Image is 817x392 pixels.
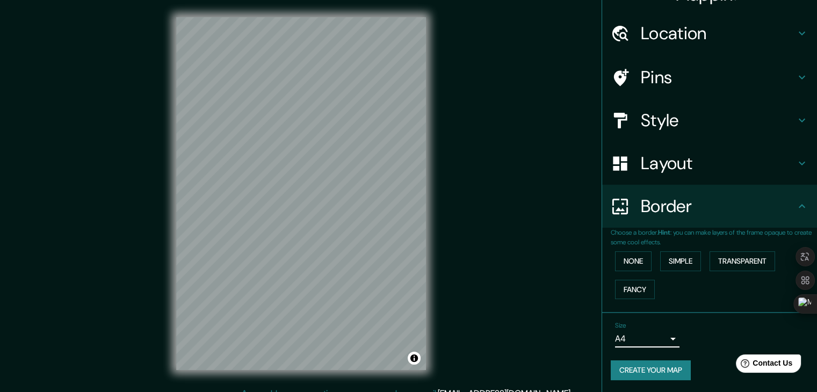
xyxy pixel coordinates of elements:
div: Style [602,99,817,142]
h4: Pins [641,67,796,88]
button: Transparent [710,251,775,271]
h4: Style [641,110,796,131]
button: Simple [660,251,701,271]
button: None [615,251,652,271]
b: Hint [658,228,670,237]
canvas: Map [176,17,426,370]
iframe: Help widget launcher [721,350,805,380]
button: Create your map [611,360,691,380]
div: Location [602,12,817,55]
div: Border [602,185,817,228]
h4: Layout [641,153,796,174]
div: A4 [615,330,679,347]
div: Pins [602,56,817,99]
div: Layout [602,142,817,185]
h4: Border [641,195,796,217]
p: Choose a border. : you can make layers of the frame opaque to create some cool effects. [611,228,817,247]
h4: Location [641,23,796,44]
button: Toggle attribution [408,352,421,365]
label: Size [615,321,626,330]
button: Fancy [615,280,655,300]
